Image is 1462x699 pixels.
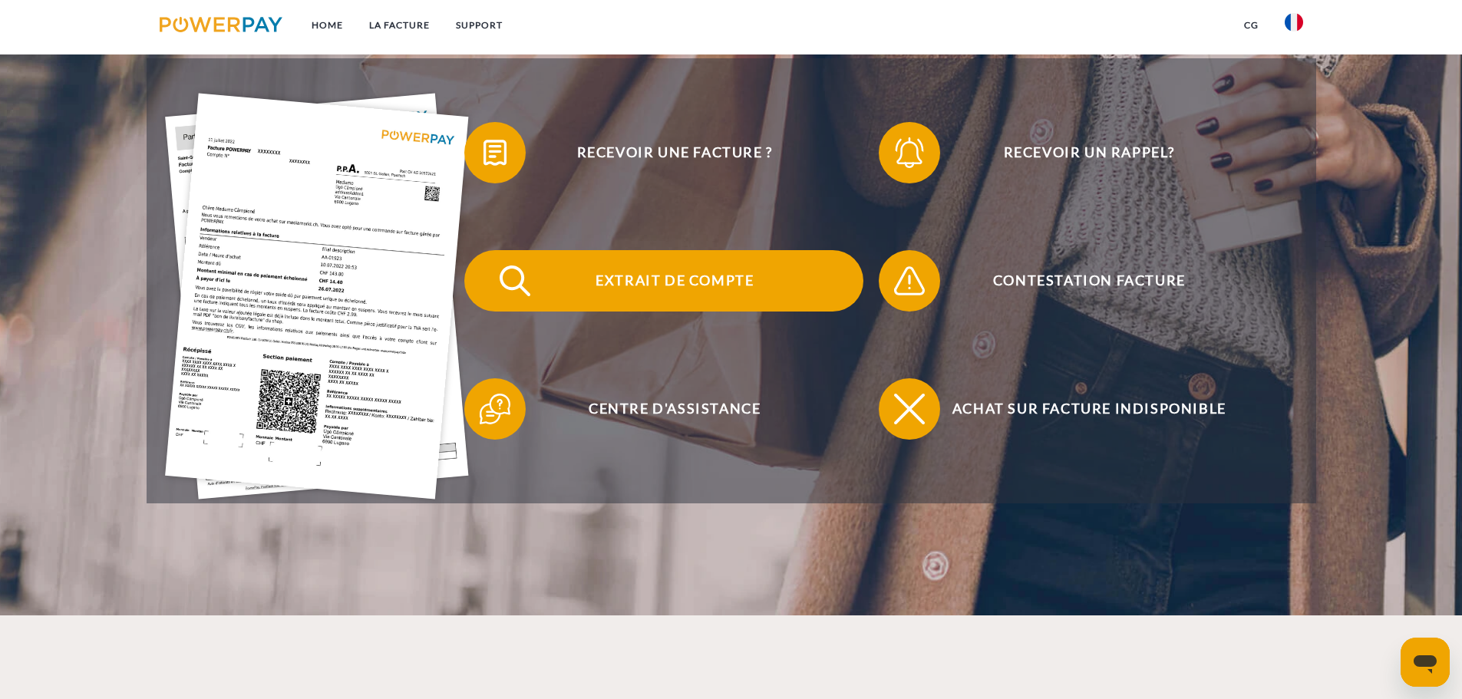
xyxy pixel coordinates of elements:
span: Centre d'assistance [487,378,863,440]
img: logo-powerpay.svg [160,17,283,32]
a: Home [299,12,356,39]
span: Recevoir une facture ? [487,122,863,183]
img: fr [1285,13,1303,31]
button: Contestation Facture [879,250,1278,312]
button: Recevoir une facture ? [464,122,863,183]
span: Achat sur facture indisponible [901,378,1277,440]
button: Centre d'assistance [464,378,863,440]
span: Contestation Facture [901,250,1277,312]
img: qb_close.svg [890,390,929,428]
button: Extrait de compte [464,250,863,312]
button: Recevoir un rappel? [879,122,1278,183]
span: Extrait de compte [487,250,863,312]
img: qb_bill.svg [476,134,514,172]
a: Support [443,12,516,39]
img: qb_bell.svg [890,134,929,172]
iframe: Bouton de lancement de la fenêtre de messagerie [1401,638,1450,687]
a: LA FACTURE [356,12,443,39]
img: qb_help.svg [476,390,514,428]
span: Recevoir un rappel? [901,122,1277,183]
a: CG [1231,12,1272,39]
img: qb_warning.svg [890,262,929,300]
img: qb_search.svg [496,262,534,300]
button: Achat sur facture indisponible [879,378,1278,440]
img: single_invoice_powerpay_fr.jpg [165,94,469,500]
